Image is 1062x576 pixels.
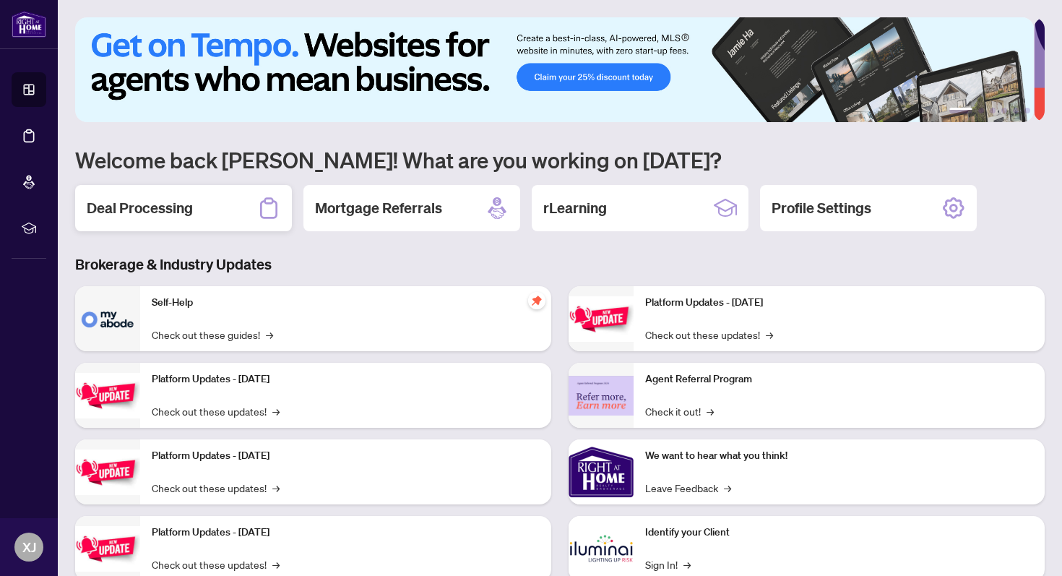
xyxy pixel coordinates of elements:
[645,525,1033,541] p: Identify your Client
[75,450,140,495] img: Platform Updates - July 21, 2025
[75,146,1045,173] h1: Welcome back [PERSON_NAME]! What are you working on [DATE]?
[1024,108,1030,113] button: 6
[724,480,731,496] span: →
[1004,525,1048,569] button: Open asap
[645,371,1033,387] p: Agent Referral Program
[569,296,634,342] img: Platform Updates - June 23, 2025
[645,295,1033,311] p: Platform Updates - [DATE]
[645,448,1033,464] p: We want to hear what you think!
[75,526,140,572] img: Platform Updates - July 8, 2025
[569,376,634,416] img: Agent Referral Program
[645,403,714,419] a: Check it out!→
[75,286,140,351] img: Self-Help
[272,556,280,572] span: →
[645,480,731,496] a: Leave Feedback→
[272,403,280,419] span: →
[683,556,691,572] span: →
[766,327,773,343] span: →
[12,11,46,38] img: logo
[543,198,607,218] h2: rLearning
[22,537,36,557] span: XJ
[87,198,193,218] h2: Deal Processing
[1001,108,1007,113] button: 4
[75,254,1045,275] h3: Brokerage & Industry Updates
[772,198,871,218] h2: Profile Settings
[152,403,280,419] a: Check out these updates!→
[315,198,442,218] h2: Mortgage Referrals
[272,480,280,496] span: →
[152,480,280,496] a: Check out these updates!→
[528,292,545,309] span: pushpin
[569,439,634,504] img: We want to hear what you think!
[152,295,540,311] p: Self-Help
[707,403,714,419] span: →
[1013,108,1019,113] button: 5
[949,108,972,113] button: 1
[266,327,273,343] span: →
[152,327,273,343] a: Check out these guides!→
[990,108,996,113] button: 3
[152,525,540,541] p: Platform Updates - [DATE]
[645,556,691,572] a: Sign In!→
[75,17,1034,122] img: Slide 0
[75,373,140,418] img: Platform Updates - September 16, 2025
[978,108,984,113] button: 2
[152,448,540,464] p: Platform Updates - [DATE]
[645,327,773,343] a: Check out these updates!→
[152,556,280,572] a: Check out these updates!→
[152,371,540,387] p: Platform Updates - [DATE]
